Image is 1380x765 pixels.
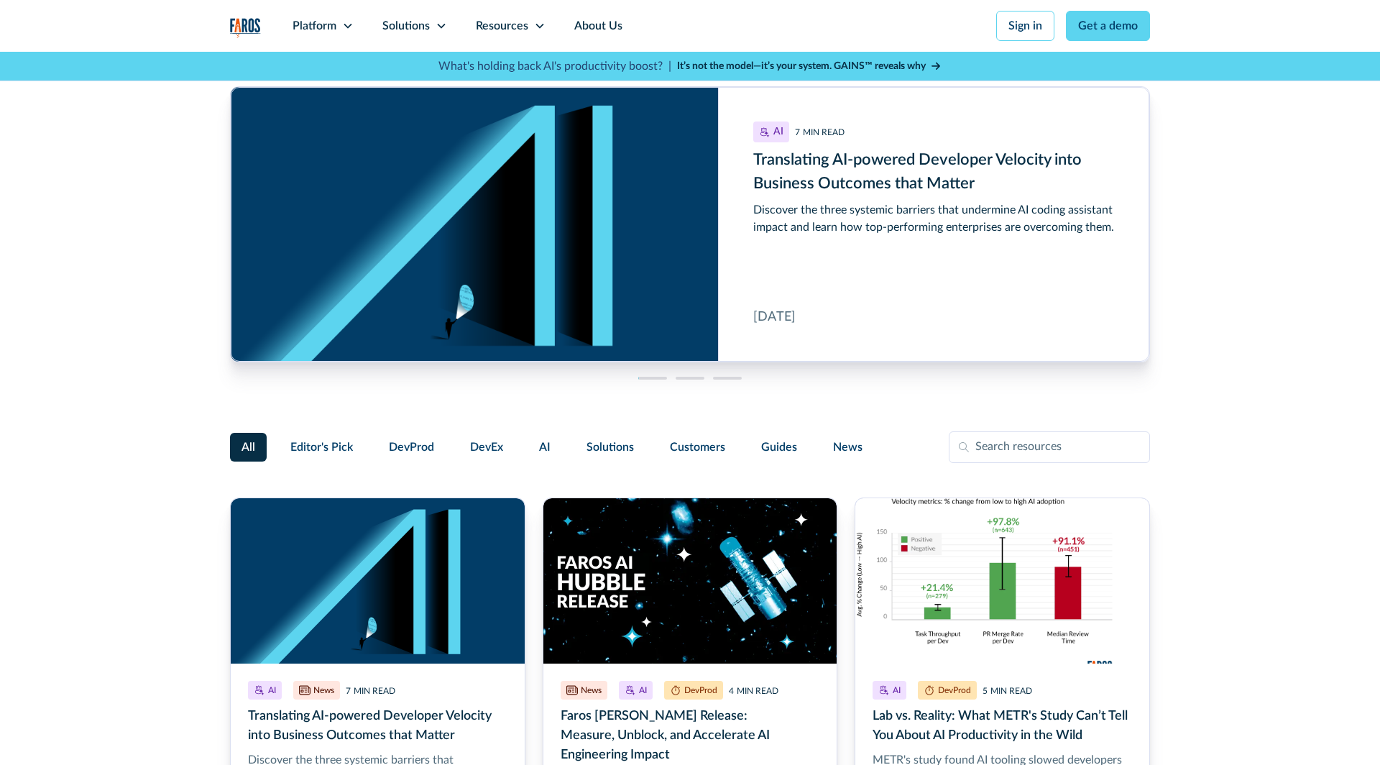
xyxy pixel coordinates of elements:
[677,59,942,74] a: It’s not the model—it’s your system. GAINS™ reveals why
[677,61,926,71] strong: It’s not the model—it’s your system. GAINS™ reveals why
[833,439,862,456] span: News
[389,439,434,456] span: DevProd
[230,18,261,38] a: home
[231,498,525,664] img: A dark blue background with the letters AI appearing to be walls, with a person walking through t...
[476,17,528,35] div: Resources
[382,17,430,35] div: Solutions
[290,439,353,456] span: Editor's Pick
[855,498,1149,664] img: A chart from the AI Productivity Paradox Report 2025 showing that AI boosts output, but human rev...
[241,439,255,456] span: All
[293,17,336,35] div: Platform
[470,439,503,456] span: DevEx
[1066,11,1150,41] a: Get a demo
[996,11,1054,41] a: Sign in
[438,58,671,75] p: What's holding back AI's productivity boost? |
[230,431,1150,463] form: Filter Form
[539,439,551,456] span: AI
[761,439,797,456] span: Guides
[231,87,1149,362] a: Translating AI-powered Developer Velocity into Business Outcomes that Matter
[949,431,1150,463] input: Search resources
[230,18,261,38] img: Logo of the analytics and reporting company Faros.
[586,439,634,456] span: Solutions
[231,87,1149,362] div: cms-link
[670,439,725,456] span: Customers
[543,498,837,664] img: The text Faros AI Hubble Release over an image of the Hubble telescope in a dark galaxy where som...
